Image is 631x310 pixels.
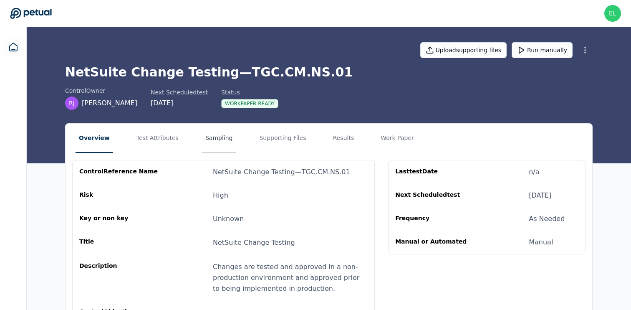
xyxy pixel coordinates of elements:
[82,98,137,108] span: [PERSON_NAME]
[76,124,113,153] button: Overview
[377,124,417,153] button: Work Paper
[529,237,553,247] div: Manual
[69,99,75,107] span: RJ
[3,37,23,57] a: Dashboard
[512,42,573,58] button: Run manually
[420,42,507,58] button: Uploadsupporting files
[213,214,244,224] div: Unknown
[79,237,159,248] div: Title
[213,262,368,294] div: Changes are tested and approved in a non-production environment and approved prior to being imple...
[395,214,475,224] div: Frequency
[578,43,593,58] button: More Options
[202,124,236,153] button: Sampling
[213,239,295,246] span: NetSuite Change Testing
[151,88,208,97] div: Next Scheduled test
[256,124,309,153] button: Supporting Files
[65,65,593,80] h1: NetSuite Change Testing — TGC.CM.NS.01
[65,86,137,95] div: control Owner
[395,167,475,177] div: Last test Date
[221,88,278,97] div: Status
[10,8,52,19] a: Go to Dashboard
[66,124,592,153] nav: Tabs
[529,214,565,224] div: As Needed
[213,191,228,201] div: High
[529,167,539,177] div: n/a
[133,124,182,153] button: Test Attributes
[79,167,159,177] div: control Reference Name
[79,262,159,294] div: Description
[213,167,350,177] div: NetSuite Change Testing — TGC.CM.NS.01
[529,191,551,201] div: [DATE]
[330,124,358,153] button: Results
[604,5,621,22] img: eliot+reddit@petual.ai
[151,98,208,108] div: [DATE]
[79,214,159,224] div: Key or non key
[221,99,278,108] div: Workpaper Ready
[79,191,159,201] div: Risk
[395,191,475,201] div: Next Scheduled test
[395,237,475,247] div: Manual or Automated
